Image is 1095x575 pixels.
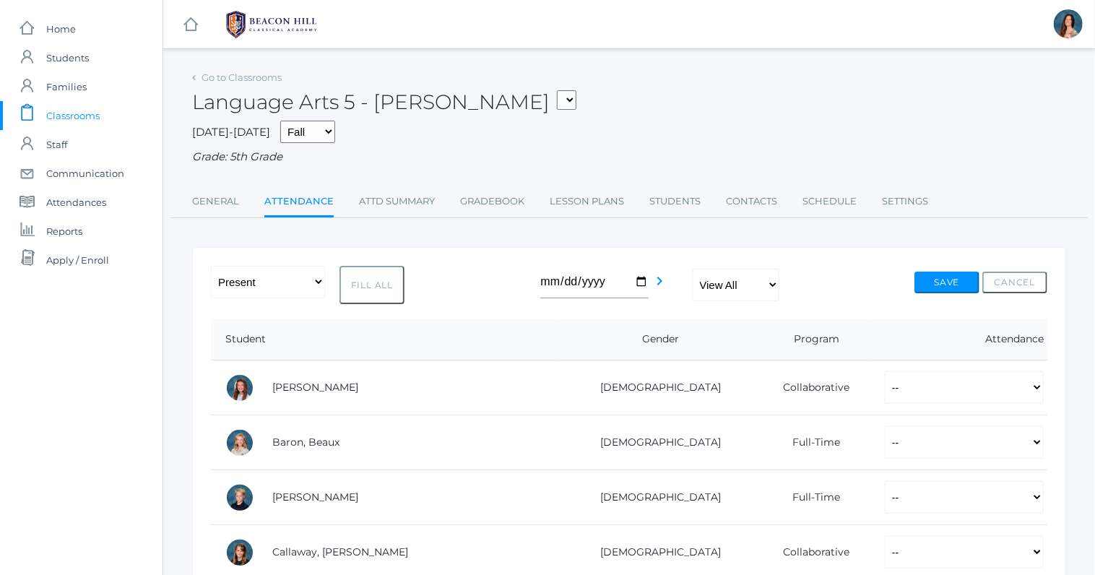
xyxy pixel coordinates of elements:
[1054,9,1083,38] div: Rebecca Salazar
[272,545,408,558] a: Callaway, [PERSON_NAME]
[558,319,753,360] th: Gender
[225,373,254,402] div: Ella Arnold
[46,14,76,43] span: Home
[752,360,870,415] td: Collaborative
[982,272,1047,293] button: Cancel
[558,470,753,525] td: [DEMOGRAPHIC_DATA]
[192,149,1066,165] div: Grade: 5th Grade
[192,125,270,139] span: [DATE]-[DATE]
[870,319,1047,360] th: Attendance
[752,319,870,360] th: Program
[339,266,404,304] button: Fill All
[217,7,326,43] img: BHCALogos-05-308ed15e86a5a0abce9b8dd61676a3503ac9727e845dece92d48e8588c001991.png
[726,187,777,216] a: Contacts
[192,91,576,113] h2: Language Arts 5 - [PERSON_NAME]
[802,187,857,216] a: Schedule
[202,72,282,83] a: Go to Classrooms
[652,272,669,290] i: chevron_right
[649,187,701,216] a: Students
[46,101,100,130] span: Classrooms
[225,428,254,457] div: Beaux Baron
[46,188,106,217] span: Attendances
[272,436,339,449] a: Baron, Beaux
[46,246,109,274] span: Apply / Enroll
[272,490,358,503] a: [PERSON_NAME]
[914,272,979,293] button: Save
[752,415,870,470] td: Full-Time
[46,130,67,159] span: Staff
[558,360,753,415] td: [DEMOGRAPHIC_DATA]
[211,319,558,360] th: Student
[46,217,82,246] span: Reports
[550,187,624,216] a: Lesson Plans
[558,415,753,470] td: [DEMOGRAPHIC_DATA]
[225,483,254,512] div: Elliot Burke
[272,381,358,394] a: [PERSON_NAME]
[46,159,124,188] span: Communication
[359,187,435,216] a: Attd Summary
[460,187,524,216] a: Gradebook
[225,538,254,567] div: Kennedy Callaway
[652,279,669,293] a: chevron_right
[46,43,89,72] span: Students
[264,187,334,218] a: Attendance
[882,187,928,216] a: Settings
[192,187,239,216] a: General
[46,72,87,101] span: Families
[752,470,870,525] td: Full-Time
